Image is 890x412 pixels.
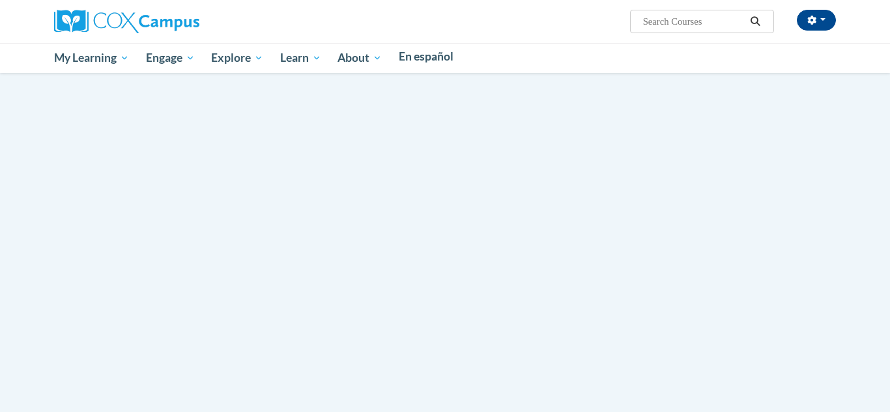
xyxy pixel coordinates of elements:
[146,50,195,66] span: Engage
[797,10,836,31] button: Account Settings
[35,43,855,73] div: Main menu
[750,17,762,27] i: 
[46,43,137,73] a: My Learning
[137,43,203,73] a: Engage
[399,49,453,63] span: En español
[54,10,199,33] img: Cox Campus
[54,50,129,66] span: My Learning
[280,50,321,66] span: Learn
[390,43,462,70] a: En español
[642,14,746,29] input: Search Courses
[330,43,391,73] a: About
[211,50,263,66] span: Explore
[203,43,272,73] a: Explore
[746,14,766,29] button: Search
[337,50,382,66] span: About
[272,43,330,73] a: Learn
[54,15,199,26] a: Cox Campus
